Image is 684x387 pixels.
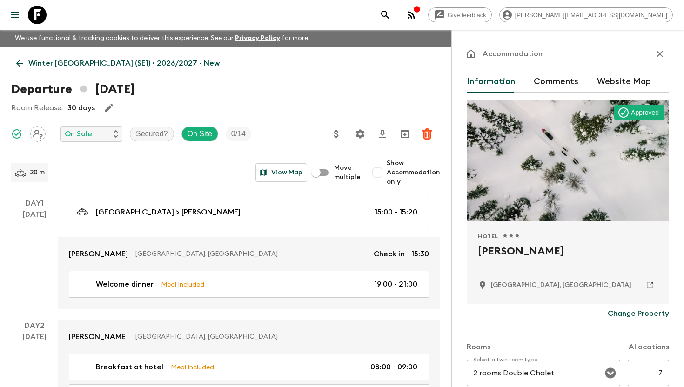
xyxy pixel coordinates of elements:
[135,332,422,341] p: [GEOGRAPHIC_DATA], [GEOGRAPHIC_DATA]
[161,279,204,289] p: Meal Included
[181,127,218,141] div: On Site
[96,207,241,218] p: [GEOGRAPHIC_DATA] > [PERSON_NAME]
[11,102,63,113] p: Room Release:
[597,71,651,93] button: Website Map
[226,127,251,141] div: Trip Fill
[491,280,631,290] p: Kiruna, Sweden
[255,163,307,182] button: View Map
[11,198,58,209] p: Day 1
[11,128,22,140] svg: Synced Successfully
[370,361,417,373] p: 08:00 - 09:00
[135,249,366,259] p: [GEOGRAPHIC_DATA], [GEOGRAPHIC_DATA]
[604,367,617,380] button: Open
[351,125,369,143] button: Settings
[631,108,659,117] p: Approved
[30,168,45,177] p: 20 m
[375,207,417,218] p: 15:00 - 15:20
[11,320,58,331] p: Day 2
[534,71,578,93] button: Comments
[376,6,395,24] button: search adventures
[499,7,673,22] div: [PERSON_NAME][EMAIL_ADDRESS][DOMAIN_NAME]
[473,356,537,364] label: Select a twin room type
[235,35,280,41] a: Privacy Policy
[396,125,414,143] button: Archive (Completed, Cancelled or Unsynced Departures only)
[608,308,669,319] p: Change Property
[30,129,46,136] span: Assign pack leader
[629,341,669,353] p: Allocations
[467,71,515,93] button: Information
[373,125,392,143] button: Download CSV
[96,361,163,373] p: Breakfast at hotel
[188,128,212,140] p: On Site
[334,163,361,182] span: Move multiple
[171,362,214,372] p: Meal Included
[467,100,669,221] div: Photo of Camp Ripan
[69,248,128,260] p: [PERSON_NAME]
[510,12,672,19] span: [PERSON_NAME][EMAIL_ADDRESS][DOMAIN_NAME]
[443,12,491,19] span: Give feedback
[387,159,440,187] span: Show Accommodation only
[69,354,429,380] a: Breakfast at hotelMeal Included08:00 - 09:00
[11,80,134,99] h1: Departure [DATE]
[136,128,168,140] p: Secured?
[11,30,313,47] p: We use functional & tracking cookies to deliver this experience. See our for more.
[6,6,24,24] button: menu
[11,54,225,73] a: Winter [GEOGRAPHIC_DATA] (SE1) • 2026/2027 - New
[327,125,346,143] button: Update Price, Early Bird Discount and Costs
[231,128,246,140] p: 0 / 14
[608,304,669,323] button: Change Property
[467,341,490,353] p: Rooms
[478,244,658,274] h2: [PERSON_NAME]
[65,128,92,140] p: On Sale
[69,198,429,226] a: [GEOGRAPHIC_DATA] > [PERSON_NAME]15:00 - 15:20
[374,279,417,290] p: 19:00 - 21:00
[374,248,429,260] p: Check-in - 15:30
[478,233,498,240] span: Hotel
[69,331,128,342] p: [PERSON_NAME]
[483,48,543,60] p: Accommodation
[28,58,220,69] p: Winter [GEOGRAPHIC_DATA] (SE1) • 2026/2027 - New
[130,127,174,141] div: Secured?
[58,237,440,271] a: [PERSON_NAME][GEOGRAPHIC_DATA], [GEOGRAPHIC_DATA]Check-in - 15:30
[69,271,429,298] a: Welcome dinnerMeal Included19:00 - 21:00
[23,209,47,309] div: [DATE]
[96,279,154,290] p: Welcome dinner
[67,102,95,113] p: 30 days
[418,125,436,143] button: Delete
[58,320,440,354] a: [PERSON_NAME][GEOGRAPHIC_DATA], [GEOGRAPHIC_DATA]
[428,7,492,22] a: Give feedback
